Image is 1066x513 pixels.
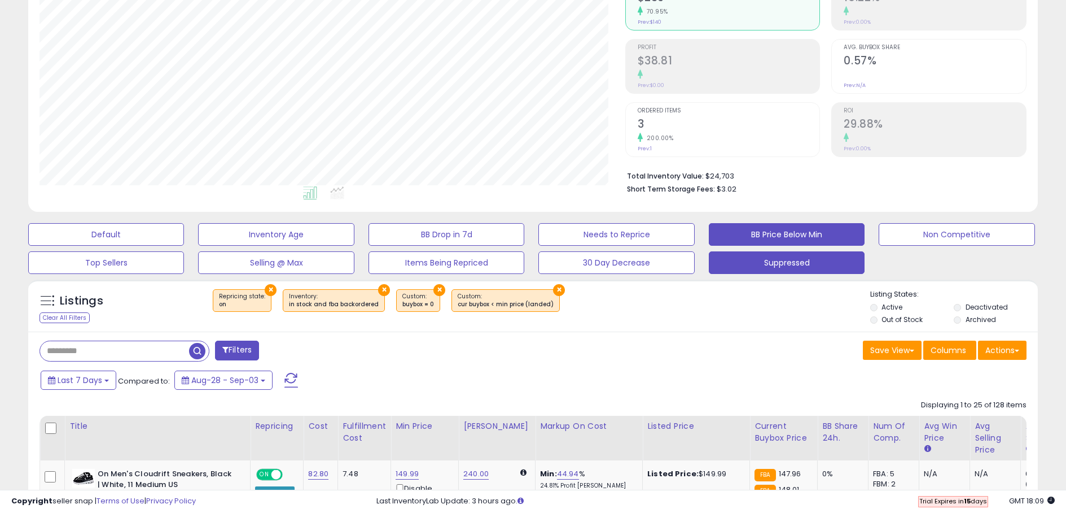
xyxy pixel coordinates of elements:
[98,469,235,493] b: On Men's Cloudrift Sneakers, Black | White, 11 Medium US
[754,420,813,444] div: Current Buybox Price
[638,19,661,25] small: Prev: $140
[308,420,333,432] div: Cost
[69,420,245,432] div: Title
[343,420,386,444] div: Fulfillment Cost
[369,251,524,274] button: Items Being Repriced
[638,108,820,114] span: Ordered Items
[463,468,489,480] a: 240.00
[978,341,1026,360] button: Actions
[289,301,379,308] div: in stock and fba backordered
[60,293,103,309] h5: Listings
[779,468,801,479] span: 147.96
[638,82,664,89] small: Prev: $0.00
[844,118,1026,133] h2: 29.88%
[844,19,871,25] small: Prev: 0.00%
[191,375,258,386] span: Aug-28 - Sep-03
[96,495,144,506] a: Terms of Use
[174,371,273,390] button: Aug-28 - Sep-03
[118,376,170,386] span: Compared to:
[378,284,390,296] button: ×
[754,469,775,481] small: FBA
[255,420,299,432] div: Repricing
[966,302,1008,312] label: Deactivated
[924,444,931,454] small: Avg Win Price.
[627,171,704,181] b: Total Inventory Value:
[923,341,976,360] button: Columns
[41,371,116,390] button: Last 7 Days
[540,469,634,490] div: %
[402,301,434,308] div: buybox = 0
[844,45,1026,51] span: Avg. Buybox Share
[964,497,971,506] b: 15
[647,468,699,479] b: Listed Price:
[844,108,1026,114] span: ROI
[863,341,922,360] button: Save View
[627,184,715,194] b: Short Term Storage Fees:
[822,469,859,479] div: 0%
[369,223,524,246] button: BB Drop in 7d
[540,468,557,479] b: Min:
[557,468,579,480] a: 44.94
[931,345,966,356] span: Columns
[396,420,454,432] div: Min Price
[844,82,866,89] small: Prev: N/A
[146,495,196,506] a: Privacy Policy
[647,420,745,432] div: Listed Price
[1009,495,1055,506] span: 2025-09-11 18:09 GMT
[198,223,354,246] button: Inventory Age
[281,470,299,480] span: OFF
[11,495,52,506] strong: Copyright
[647,469,741,479] div: $149.99
[289,292,379,309] span: Inventory :
[538,223,694,246] button: Needs to Reprice
[458,292,554,309] span: Custom:
[265,284,277,296] button: ×
[402,292,434,309] span: Custom:
[219,301,265,308] div: on
[975,420,1016,456] div: Avg Selling Price
[627,168,1018,182] li: $24,703
[257,470,271,480] span: ON
[198,251,354,274] button: Selling @ Max
[975,469,1012,479] div: N/A
[643,7,668,16] small: 70.95%
[881,302,902,312] label: Active
[881,315,923,324] label: Out of Stock
[458,301,554,308] div: cur buybox < min price (landed)
[717,184,736,194] span: $3.02
[219,292,265,309] span: Repricing state :
[966,315,996,324] label: Archived
[822,420,863,444] div: BB Share 24h.
[536,416,643,460] th: The percentage added to the cost of goods (COGS) that forms the calculator for Min & Max prices.
[11,496,196,507] div: seller snap | |
[463,420,530,432] div: [PERSON_NAME]
[919,497,987,506] span: Trial Expires in days
[638,145,652,152] small: Prev: 1
[643,134,674,142] small: 200.00%
[343,469,382,479] div: 7.48
[638,118,820,133] h2: 3
[873,420,914,444] div: Num of Comp.
[921,400,1026,411] div: Displaying 1 to 25 of 128 items
[924,469,961,479] div: N/A
[376,496,1055,507] div: Last InventoryLab Update: 3 hours ago.
[538,251,694,274] button: 30 Day Decrease
[879,223,1034,246] button: Non Competitive
[844,145,871,152] small: Prev: 0.00%
[396,468,419,480] a: 149.99
[709,251,865,274] button: Suppressed
[72,469,95,488] img: 31o+o77R4gL._SL40_.jpg
[709,223,865,246] button: BB Price Below Min
[638,45,820,51] span: Profit
[215,341,259,360] button: Filters
[308,468,328,480] a: 82.80
[873,469,910,479] div: FBA: 5
[28,223,184,246] button: Default
[28,251,184,274] button: Top Sellers
[844,54,1026,69] h2: 0.57%
[553,284,565,296] button: ×
[870,289,1038,300] p: Listing States:
[638,54,820,69] h2: $38.81
[433,284,445,296] button: ×
[58,375,102,386] span: Last 7 Days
